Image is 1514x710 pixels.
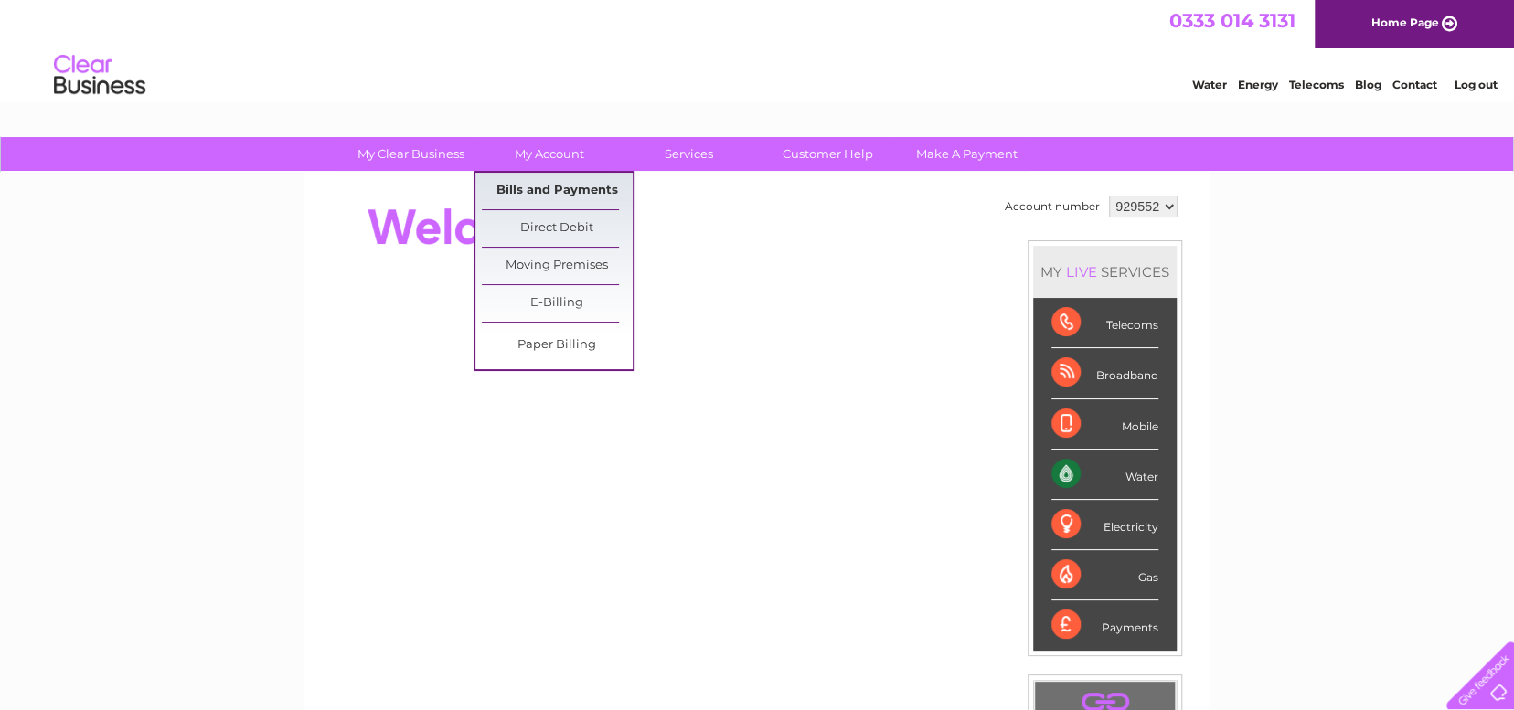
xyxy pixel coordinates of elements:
[482,248,633,284] a: Moving Premises
[1051,500,1158,550] div: Electricity
[336,137,486,171] a: My Clear Business
[1051,298,1158,348] div: Telecoms
[1192,78,1227,91] a: Water
[1000,191,1104,222] td: Account number
[1392,78,1437,91] a: Contact
[326,10,1190,89] div: Clear Business is a trading name of Verastar Limited (registered in [GEOGRAPHIC_DATA] No. 3667643...
[1051,348,1158,398] div: Broadband
[1051,450,1158,500] div: Water
[1355,78,1381,91] a: Blog
[1169,9,1295,32] a: 0333 014 3131
[1289,78,1344,91] a: Telecoms
[482,327,633,364] a: Paper Billing
[1062,263,1101,281] div: LIVE
[613,137,764,171] a: Services
[1051,600,1158,650] div: Payments
[53,48,146,103] img: logo.png
[482,210,633,247] a: Direct Debit
[891,137,1042,171] a: Make A Payment
[1454,78,1497,91] a: Log out
[474,137,625,171] a: My Account
[1051,550,1158,600] div: Gas
[1051,399,1158,450] div: Mobile
[1033,246,1177,298] div: MY SERVICES
[752,137,903,171] a: Customer Help
[482,173,633,209] a: Bills and Payments
[482,285,633,322] a: E-Billing
[1238,78,1278,91] a: Energy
